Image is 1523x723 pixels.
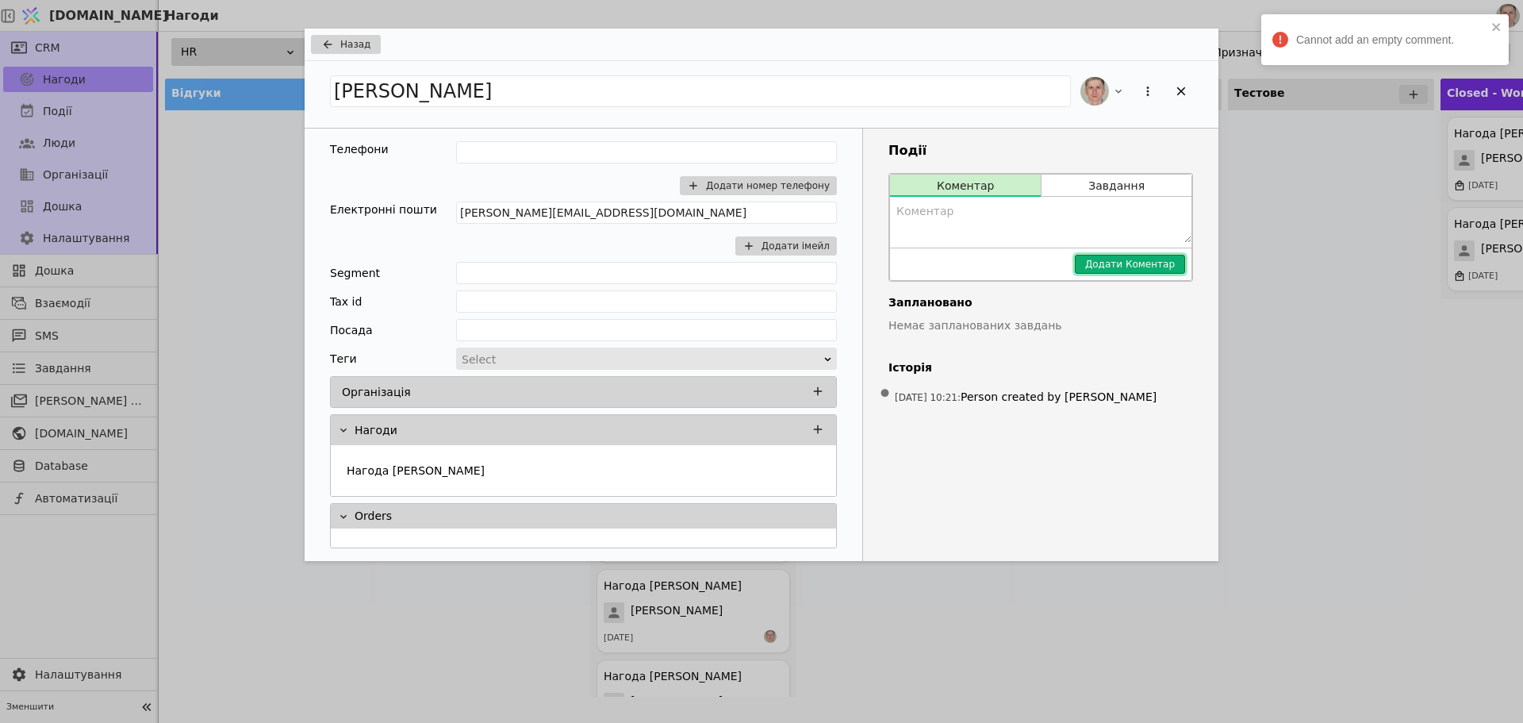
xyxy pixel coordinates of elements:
div: Телефони [330,141,389,158]
div: Tax id [330,290,362,313]
span: [DATE] 10:21 : [895,392,961,403]
div: Add Opportunity [305,29,1218,561]
button: Завдання [1042,175,1191,197]
div: Cannot add an empty comment. [1296,32,1487,48]
button: Коментар [890,175,1041,197]
button: close [1491,21,1502,33]
p: Нагода [PERSON_NAME] [347,463,485,479]
h4: Заплановано [888,294,1193,311]
button: Додати імейл [735,237,837,256]
span: Person created by [PERSON_NAME] [961,390,1157,403]
button: Додати номер телефону [680,176,837,195]
span: • [877,374,893,414]
p: Orders [355,508,392,525]
div: Теги [330,348,357,370]
p: Організація [342,384,411,401]
p: Немає запланованих завдань [888,317,1193,334]
div: Посада [330,319,373,341]
button: Додати Коментар [1075,255,1185,274]
h4: Історія [888,360,1193,376]
div: Segment [330,262,380,284]
p: Нагоди [355,422,397,439]
img: РS [1080,77,1109,106]
span: Назад [340,37,370,52]
h3: Події [888,141,1193,160]
div: Електронні пошти [330,202,437,218]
